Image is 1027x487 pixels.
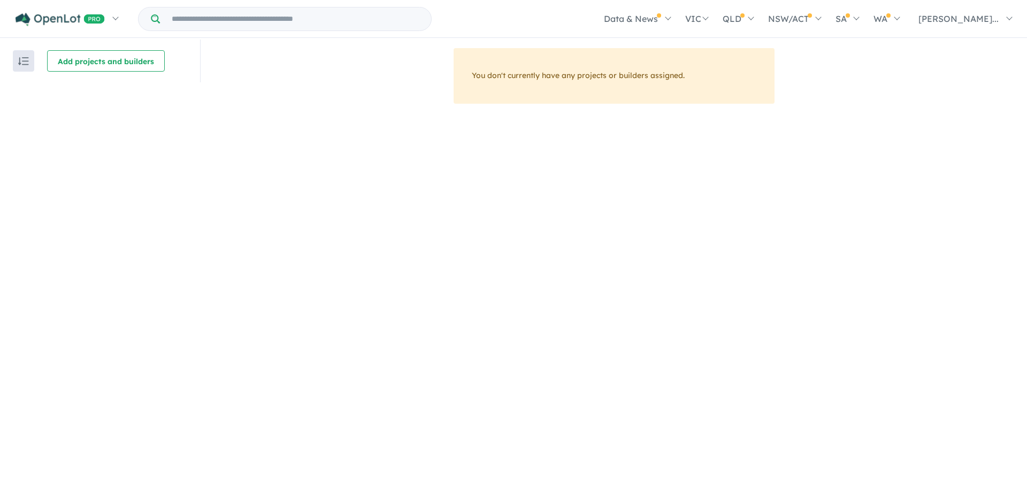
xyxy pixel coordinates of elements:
img: Openlot PRO Logo White [16,13,105,26]
div: You don't currently have any projects or builders assigned. [454,48,775,104]
span: [PERSON_NAME]... [918,13,999,24]
button: Add projects and builders [47,50,165,72]
input: Try estate name, suburb, builder or developer [162,7,429,30]
img: sort.svg [18,57,29,65]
